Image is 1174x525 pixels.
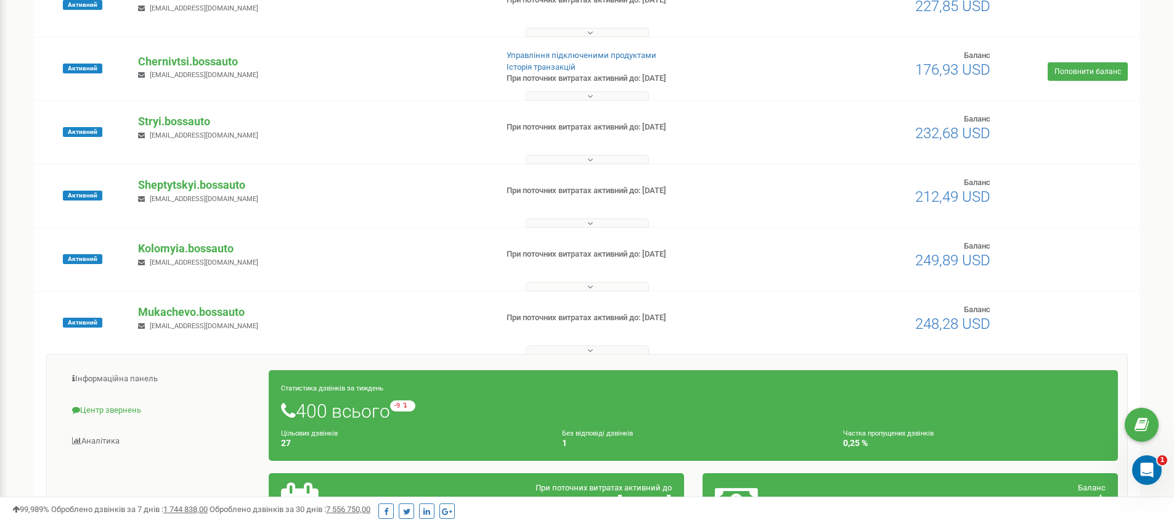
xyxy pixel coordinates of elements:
p: Sheptytskyi.bossauto [138,177,486,193]
u: 7 556 750,00 [326,505,370,514]
span: 248,28 USD [915,315,990,333]
span: Баланс [964,178,990,187]
span: Активний [63,127,102,137]
a: Управління підключеними продуктами [507,51,656,60]
a: Центр звернень [56,395,269,426]
a: Історія транзакцій [507,62,576,72]
a: Інформаційна панель [56,364,269,394]
h1: 400 всього [281,400,1106,421]
span: Активний [63,318,102,328]
span: Активний [63,191,102,200]
span: [EMAIL_ADDRESS][DOMAIN_NAME] [150,322,258,330]
span: Баланс [964,241,990,250]
h4: 0,25 % [843,439,1106,448]
small: Без відповіді дзвінків [562,429,633,437]
span: 176,93 USD [915,61,990,78]
span: [EMAIL_ADDRESS][DOMAIN_NAME] [150,71,258,79]
iframe: Intercom live chat [1132,455,1162,485]
span: [EMAIL_ADDRESS][DOMAIN_NAME] [150,195,258,203]
u: 1 744 838,00 [163,505,208,514]
span: 99,989% [12,505,49,514]
h4: 27 [281,439,544,448]
span: Активний [63,64,102,73]
span: Баланс [1078,483,1106,492]
span: Баланс [964,114,990,123]
span: Баланс [964,51,990,60]
span: Оброблено дзвінків за 30 днів : [210,505,370,514]
span: [EMAIL_ADDRESS][DOMAIN_NAME] [150,4,258,12]
p: Stryi.bossauto [138,114,486,130]
span: 232,68 USD [915,125,990,142]
span: При поточних витратах активний до [536,483,672,492]
span: Активний [63,254,102,264]
h4: 1 [562,439,825,448]
p: При поточних витратах активний до: [DATE] [507,185,763,197]
span: [EMAIL_ADDRESS][DOMAIN_NAME] [150,131,258,139]
a: Поповнити баланс [1048,62,1128,81]
small: Цільових дзвінків [281,429,338,437]
p: Chernivtsi.bossauto [138,54,486,70]
span: [EMAIL_ADDRESS][DOMAIN_NAME] [150,258,258,267]
p: При поточних витратах активний до: [DATE] [507,122,763,133]
small: -9 [390,400,415,411]
small: Частка пропущених дзвінків [843,429,934,437]
p: Mukachevo.bossauto [138,304,486,320]
p: При поточних витратах активний до: [DATE] [507,73,763,85]
h2: [DATE] [417,494,672,514]
span: Оброблено дзвінків за 7 днів : [51,505,208,514]
a: Аналiтика [56,426,269,457]
span: 212,49 USD [915,188,990,205]
span: 249,89 USD [915,252,990,269]
p: Kolomyia.bossauto [138,241,486,257]
p: При поточних витратах активний до: [DATE] [507,312,763,324]
h2: 248,28 $ [851,494,1106,514]
p: При поточних витратах активний до: [DATE] [507,249,763,260]
small: Статистика дзвінків за тиждень [281,384,383,392]
span: 1 [1157,455,1167,465]
span: Баланс [964,305,990,314]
